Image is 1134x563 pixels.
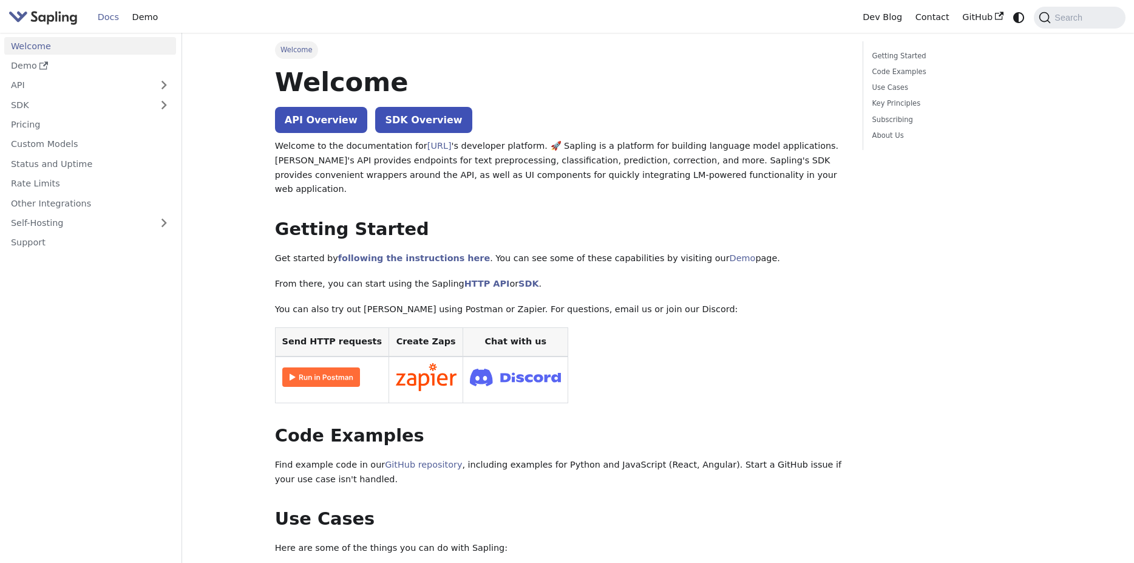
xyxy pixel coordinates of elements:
[152,96,176,114] button: Expand sidebar category 'SDK'
[338,253,490,263] a: following the instructions here
[4,37,176,55] a: Welcome
[389,328,463,357] th: Create Zaps
[275,458,846,487] p: Find example code in our , including examples for Python and JavaScript (React, Angular). Start a...
[470,365,561,390] img: Join Discord
[4,77,152,94] a: API
[275,41,846,58] nav: Breadcrumbs
[730,253,756,263] a: Demo
[396,363,457,391] img: Connect in Zapier
[275,139,846,197] p: Welcome to the documentation for 's developer platform. 🚀 Sapling is a platform for building lang...
[872,114,1037,126] a: Subscribing
[275,302,846,317] p: You can also try out [PERSON_NAME] using Postman or Zapier. For questions, email us or join our D...
[956,8,1010,27] a: GitHub
[91,8,126,27] a: Docs
[375,107,472,133] a: SDK Overview
[275,328,389,357] th: Send HTTP requests
[909,8,956,27] a: Contact
[464,279,510,288] a: HTTP API
[282,367,360,387] img: Run in Postman
[872,130,1037,142] a: About Us
[275,508,846,530] h2: Use Cases
[4,175,176,193] a: Rate Limits
[385,460,462,469] a: GitHub repository
[4,96,152,114] a: SDK
[8,9,78,26] img: Sapling.ai
[4,234,176,251] a: Support
[1010,9,1028,26] button: Switch between dark and light mode (currently system mode)
[872,82,1037,94] a: Use Cases
[275,66,846,98] h1: Welcome
[152,77,176,94] button: Expand sidebar category 'API'
[275,541,846,556] p: Here are some of the things you can do with Sapling:
[463,328,568,357] th: Chat with us
[518,279,538,288] a: SDK
[1051,13,1090,22] span: Search
[126,8,165,27] a: Demo
[4,116,176,134] a: Pricing
[4,194,176,212] a: Other Integrations
[275,107,367,133] a: API Overview
[856,8,908,27] a: Dev Blog
[427,141,452,151] a: [URL]
[8,9,82,26] a: Sapling.aiSapling.ai
[4,57,176,75] a: Demo
[872,98,1037,109] a: Key Principles
[872,66,1037,78] a: Code Examples
[275,425,846,447] h2: Code Examples
[275,277,846,292] p: From there, you can start using the Sapling or .
[4,155,176,172] a: Status and Uptime
[275,251,846,266] p: Get started by . You can see some of these capabilities by visiting our page.
[275,41,318,58] span: Welcome
[275,219,846,241] h2: Getting Started
[4,214,176,232] a: Self-Hosting
[1034,7,1125,29] button: Search (Command+K)
[4,135,176,153] a: Custom Models
[872,50,1037,62] a: Getting Started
